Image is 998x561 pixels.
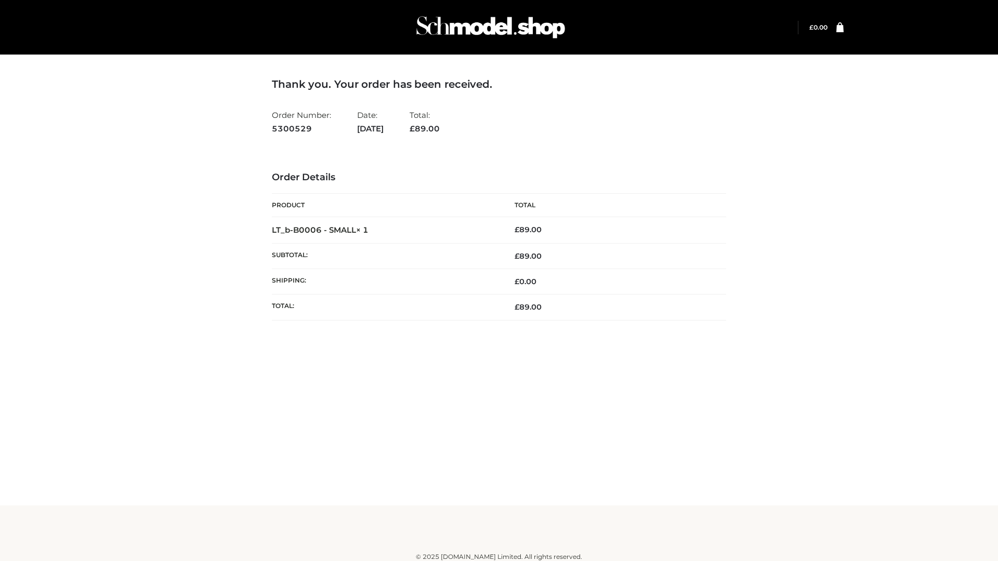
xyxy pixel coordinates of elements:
strong: × 1 [356,225,369,235]
span: £ [410,124,415,133]
th: Product [272,194,499,217]
h3: Thank you. Your order has been received. [272,78,726,90]
strong: 5300529 [272,122,331,136]
span: £ [515,302,519,312]
th: Subtotal: [272,243,499,269]
a: £0.00 [809,23,828,31]
li: Date: [357,106,384,138]
span: 89.00 [515,302,542,312]
bdi: 0.00 [515,277,536,286]
img: Schmodel Admin 964 [413,7,569,48]
span: £ [809,23,813,31]
span: 89.00 [515,251,542,261]
bdi: 89.00 [515,225,542,234]
strong: LT_b-B0006 - SMALL [272,225,369,235]
h3: Order Details [272,172,726,183]
bdi: 0.00 [809,23,828,31]
span: £ [515,251,519,261]
span: 89.00 [410,124,440,133]
th: Total [499,194,726,217]
span: £ [515,277,519,286]
th: Total: [272,295,499,320]
th: Shipping: [272,269,499,295]
li: Total: [410,106,440,138]
strong: [DATE] [357,122,384,136]
span: £ [515,225,519,234]
li: Order Number: [272,106,331,138]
